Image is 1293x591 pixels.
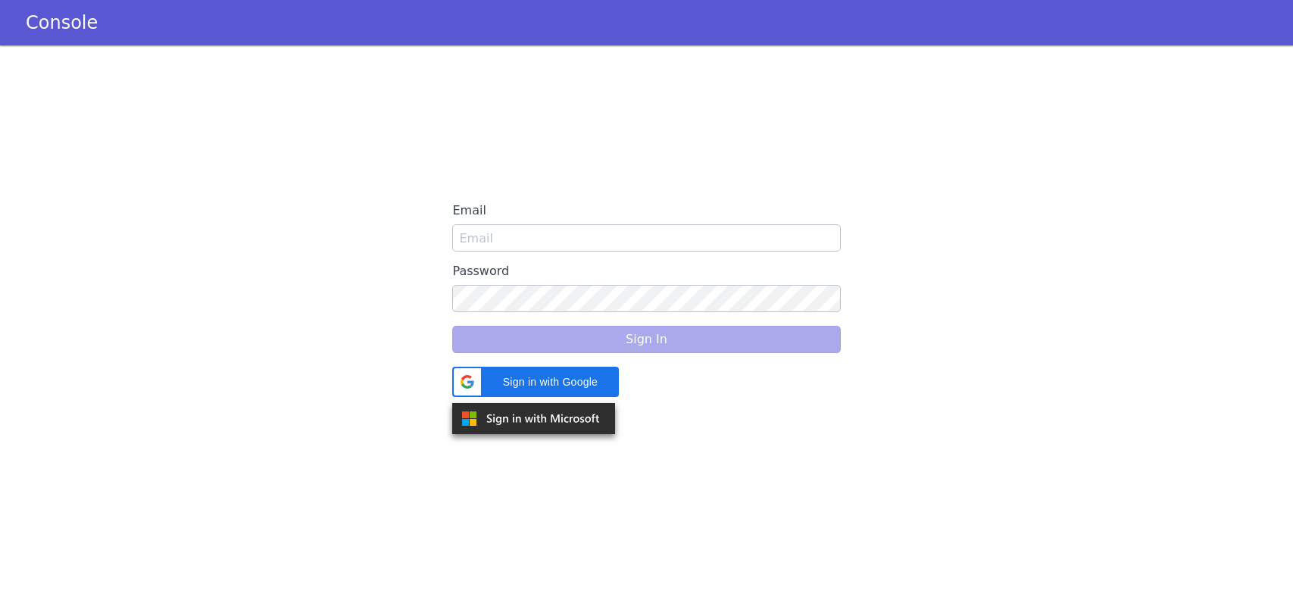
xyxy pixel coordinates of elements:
[452,403,615,434] img: azure.svg
[490,374,610,390] span: Sign in with Google
[8,12,116,33] a: Console
[452,224,840,252] input: Email
[452,367,619,397] div: Sign in with Google
[452,258,840,285] label: Password
[452,197,840,224] label: Email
